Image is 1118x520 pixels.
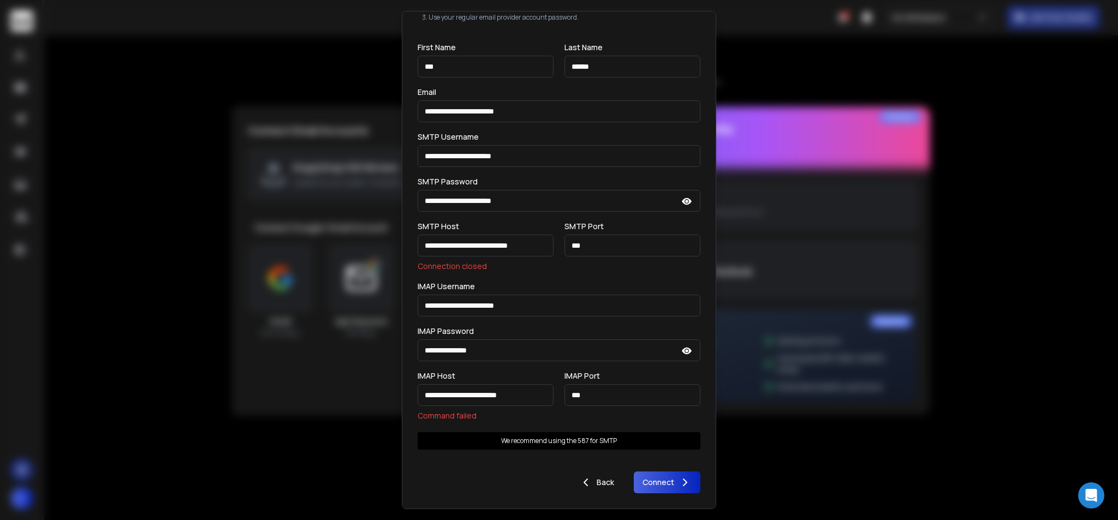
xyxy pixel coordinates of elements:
[418,178,478,186] label: SMTP Password
[418,44,456,51] label: First Name
[418,327,474,335] label: IMAP Password
[1078,482,1104,509] div: Open Intercom Messenger
[564,223,604,230] label: SMTP Port
[634,471,700,493] button: Connect
[418,133,479,141] label: SMTP Username
[429,13,700,22] li: Use your regular email provider account password.
[564,44,603,51] label: Last Name
[418,283,475,290] label: IMAP Username
[418,88,436,96] label: Email
[501,437,617,445] p: We recommend using the 587 for SMTP
[418,372,455,380] label: IMAP Host
[570,471,623,493] button: Back
[418,410,554,421] p: Command failed
[564,372,600,380] label: IMAP Port
[418,223,459,230] label: SMTP Host
[418,261,554,272] p: Connection closed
